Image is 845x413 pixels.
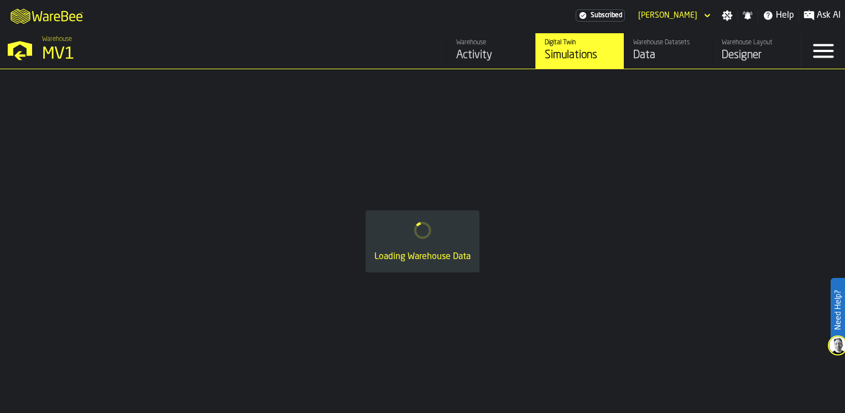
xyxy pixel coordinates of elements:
div: Simulations [545,48,615,63]
div: Warehouse [456,39,526,47]
div: Menu Subscription [576,9,625,22]
label: button-toggle-Settings [717,10,737,21]
label: button-toggle-Notifications [738,10,758,21]
a: link-to-/wh/i/3ccf57d1-1e0c-4a81-a3bb-c2011c5f0d50/feed/ [447,33,535,69]
span: Help [776,9,794,22]
a: link-to-/wh/i/3ccf57d1-1e0c-4a81-a3bb-c2011c5f0d50/data [624,33,712,69]
div: Loading Warehouse Data [374,250,471,264]
div: Digital Twin [545,39,615,47]
a: link-to-/wh/i/3ccf57d1-1e0c-4a81-a3bb-c2011c5f0d50/settings/billing [576,9,625,22]
div: Warehouse Layout [722,39,792,47]
label: button-toggle-Ask AI [799,9,845,22]
a: link-to-/wh/i/3ccf57d1-1e0c-4a81-a3bb-c2011c5f0d50/simulations [535,33,624,69]
span: Ask AI [817,9,841,22]
span: Subscribed [591,12,622,19]
a: link-to-/wh/i/3ccf57d1-1e0c-4a81-a3bb-c2011c5f0d50/designer [712,33,801,69]
label: button-toggle-Help [758,9,799,22]
label: Need Help? [832,279,844,341]
div: DropdownMenuValue-Gavin White [634,9,713,22]
div: Data [633,48,703,63]
div: Activity [456,48,526,63]
span: Warehouse [42,35,72,43]
div: MV1 [42,44,341,64]
div: DropdownMenuValue-Gavin White [638,11,697,20]
label: button-toggle-Menu [801,33,845,69]
div: Designer [722,48,792,63]
div: Warehouse Datasets [633,39,703,47]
